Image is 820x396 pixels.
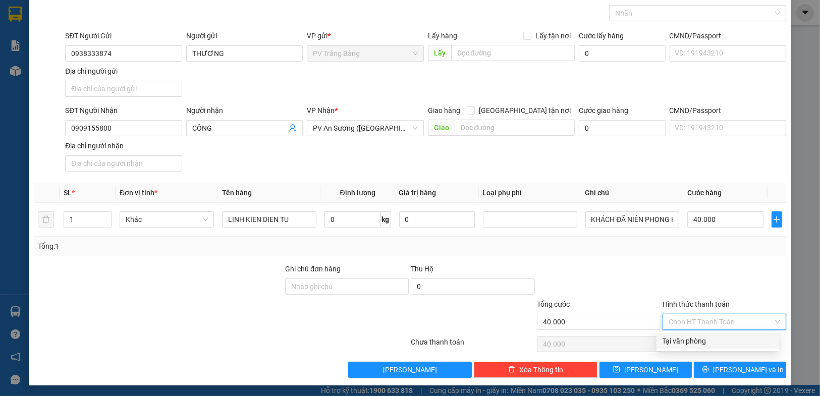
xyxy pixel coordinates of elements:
div: Địa chỉ người nhận [65,140,182,151]
div: Tại văn phòng [663,335,773,347]
span: Lấy hàng [428,32,457,40]
span: Giao [428,120,455,136]
span: printer [702,366,709,374]
span: Khác [126,212,208,227]
span: plus [772,215,782,223]
input: Ghi Chú [585,211,680,228]
div: Chưa thanh toán [410,336,536,354]
input: Cước lấy hàng [579,45,666,62]
button: deleteXóa Thông tin [474,362,597,378]
label: Ghi chú đơn hàng [285,265,341,273]
div: VP gửi [307,30,423,41]
label: Cước lấy hàng [579,32,624,40]
button: plus [772,211,783,228]
span: Thu Hộ [411,265,433,273]
button: [PERSON_NAME] [348,362,472,378]
button: printer[PERSON_NAME] và In [694,362,786,378]
span: Giao hàng [428,106,460,115]
span: Đơn vị tính [120,189,157,197]
span: Xóa Thông tin [519,364,563,375]
span: delete [508,366,515,374]
input: Dọc đường [455,120,575,136]
th: Ghi chú [581,183,684,203]
div: Người gửi [186,30,303,41]
span: Lấy tận nơi [531,30,575,41]
span: user-add [289,124,297,132]
div: SĐT Người Nhận [65,105,182,116]
input: Địa chỉ của người nhận [65,155,182,172]
span: [PERSON_NAME] [624,364,678,375]
input: Dọc đường [451,45,575,61]
span: PV Trảng Bàng [313,46,417,61]
input: 0 [399,211,475,228]
span: save [613,366,620,374]
div: Người nhận [186,105,303,116]
span: PV An Sương (Hàng Hóa) [313,121,417,136]
span: kg [381,211,391,228]
label: Hình thức thanh toán [663,300,730,308]
span: SL [64,189,72,197]
span: VP Nhận [307,106,335,115]
button: save[PERSON_NAME] [599,362,692,378]
label: Cước giao hàng [579,106,628,115]
div: SĐT Người Gửi [65,30,182,41]
button: delete [38,211,54,228]
div: CMND/Passport [670,105,786,116]
th: Loại phụ phí [479,183,581,203]
input: Cước giao hàng [579,120,666,136]
input: VD: Bàn, Ghế [222,211,316,228]
span: Cước hàng [687,189,722,197]
span: Định lượng [340,189,375,197]
span: [PERSON_NAME] và In [713,364,784,375]
span: Lấy [428,45,451,61]
div: CMND/Passport [670,30,786,41]
input: Ghi chú đơn hàng [285,278,409,295]
input: Địa chỉ của người gửi [65,81,182,97]
span: [GEOGRAPHIC_DATA] tận nơi [475,105,575,116]
span: Tổng cước [537,300,570,308]
span: [PERSON_NAME] [383,364,437,375]
div: Địa chỉ người gửi [65,66,182,77]
span: Giá trị hàng [399,189,436,197]
div: Tổng: 1 [38,241,317,252]
span: Tên hàng [222,189,252,197]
